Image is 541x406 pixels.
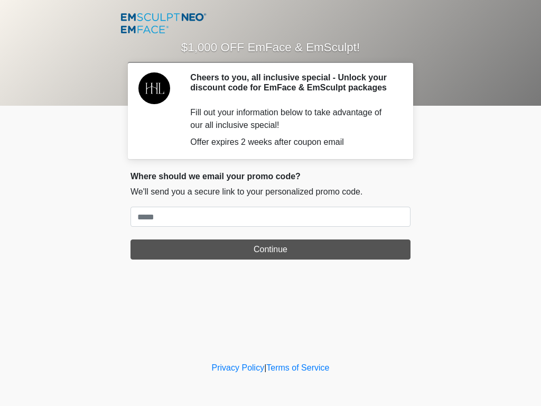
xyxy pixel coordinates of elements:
h1: $1,000 OFF EmFace & EmSculpt! [123,38,418,58]
img: Huntington Harbour Laser Logo [120,8,216,39]
p: We'll send you a secure link to your personalized promo code. [130,186,411,198]
li: Offer expires 2 weeks after coupon email [190,136,395,149]
img: Agent Avatar [138,72,170,104]
button: Continue [130,239,411,260]
a: Terms of Service [266,363,329,372]
a: | [264,363,266,372]
li: Fill out your information below to take advantage of our all inclusive special! [190,106,395,132]
a: Privacy Policy [212,363,265,372]
h2: Cheers to you, all inclusive special - Unlock your discount code for EmFace & EmSculpt packages [190,72,395,93]
h2: Where should we email your promo code? [130,171,411,181]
